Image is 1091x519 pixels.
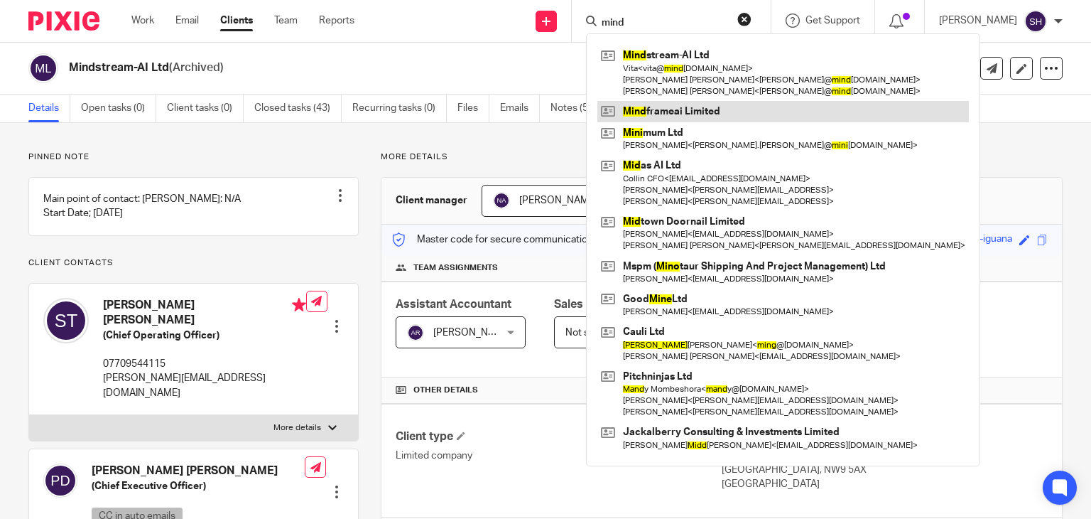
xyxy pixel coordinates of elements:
h4: [PERSON_NAME] [PERSON_NAME] [103,298,306,328]
p: More details [381,151,1063,163]
p: [GEOGRAPHIC_DATA] [722,477,1048,491]
a: Team [274,14,298,28]
a: Recurring tasks (0) [352,95,447,122]
img: Pixie [28,11,99,31]
span: [PERSON_NAME] [433,328,511,338]
img: svg%3E [43,464,77,498]
a: Notes (5) [550,95,602,122]
h5: (Chief Executive Officer) [92,479,305,493]
span: Other details [413,385,478,396]
h4: Client type [396,429,722,444]
input: Search [600,17,728,30]
a: Clients [220,14,253,28]
img: svg%3E [407,324,424,341]
p: Master code for secure communications and files [392,232,637,247]
h4: [PERSON_NAME] [PERSON_NAME] [92,464,305,478]
p: More details [273,422,321,434]
p: Pinned note [28,151,359,163]
a: Email [175,14,199,28]
a: Files [457,95,489,122]
h5: (Chief Operating Officer) [103,328,306,343]
img: svg%3E [28,53,58,83]
img: svg%3E [493,192,510,209]
a: Closed tasks (43) [254,95,342,122]
a: Emails [500,95,540,122]
img: svg%3E [1024,10,1047,33]
p: [GEOGRAPHIC_DATA], NW9 5AX [722,463,1048,477]
span: Team assignments [413,262,498,274]
h2: Mindstream-AI Ltd [69,60,710,75]
i: Primary [292,298,306,312]
h3: Client manager [396,193,467,208]
p: 07709544115 [103,357,306,371]
span: Get Support [805,16,860,26]
a: Details [28,95,70,122]
p: [PERSON_NAME] [939,14,1017,28]
button: Clear [737,12,751,26]
span: Not selected [565,328,623,338]
img: svg%3E [43,298,89,343]
p: Client contacts [28,257,359,269]
a: Open tasks (0) [81,95,156,122]
span: Assistant Accountant [396,299,511,310]
span: Sales Person [554,299,624,310]
a: Reports [319,14,354,28]
span: (Archived) [169,62,224,73]
p: [PERSON_NAME][EMAIL_ADDRESS][DOMAIN_NAME] [103,371,306,400]
a: Work [131,14,154,28]
p: Limited company [396,449,722,463]
span: [PERSON_NAME] [519,196,597,205]
a: Client tasks (0) [167,95,244,122]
